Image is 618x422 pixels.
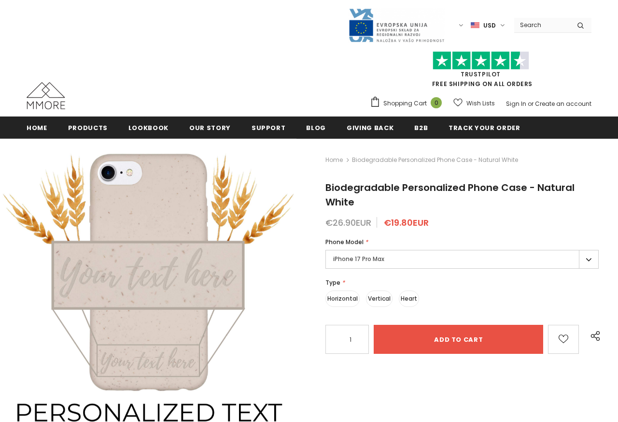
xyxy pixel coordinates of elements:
[433,51,529,70] img: Trust Pilot Stars
[352,154,518,166] span: Biodegradable Personalized Phone Case - Natural White
[325,181,575,209] span: Biodegradable Personalized Phone Case - Natural White
[461,70,501,78] a: Trustpilot
[325,217,371,229] span: €26.90EUR
[347,116,393,138] a: Giving back
[252,123,286,132] span: support
[189,123,231,132] span: Our Story
[431,97,442,108] span: 0
[399,291,419,307] label: Heart
[27,82,65,109] img: MMORE Cases
[414,123,428,132] span: B2B
[453,95,495,112] a: Wish Lists
[348,21,445,29] a: Javni Razpis
[366,291,393,307] label: Vertical
[514,18,570,32] input: Search Site
[325,278,340,287] span: Type
[370,56,591,88] span: FREE SHIPPING ON ALL ORDERS
[325,250,599,269] label: iPhone 17 Pro Max
[471,21,479,29] img: USD
[68,123,108,132] span: Products
[348,8,445,43] img: Javni Razpis
[449,123,520,132] span: Track your order
[128,116,169,138] a: Lookbook
[189,116,231,138] a: Our Story
[506,100,526,108] a: Sign In
[383,99,427,108] span: Shopping Cart
[374,325,543,354] input: Add to cart
[325,291,360,307] label: Horizontal
[528,100,534,108] span: or
[27,123,47,132] span: Home
[414,116,428,138] a: B2B
[466,99,495,108] span: Wish Lists
[306,116,326,138] a: Blog
[27,116,47,138] a: Home
[68,116,108,138] a: Products
[483,21,496,30] span: USD
[252,116,286,138] a: support
[325,154,343,166] a: Home
[370,96,447,111] a: Shopping Cart 0
[325,238,364,246] span: Phone Model
[306,123,326,132] span: Blog
[449,116,520,138] a: Track your order
[347,123,393,132] span: Giving back
[128,123,169,132] span: Lookbook
[384,217,429,229] span: €19.80EUR
[535,100,591,108] a: Create an account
